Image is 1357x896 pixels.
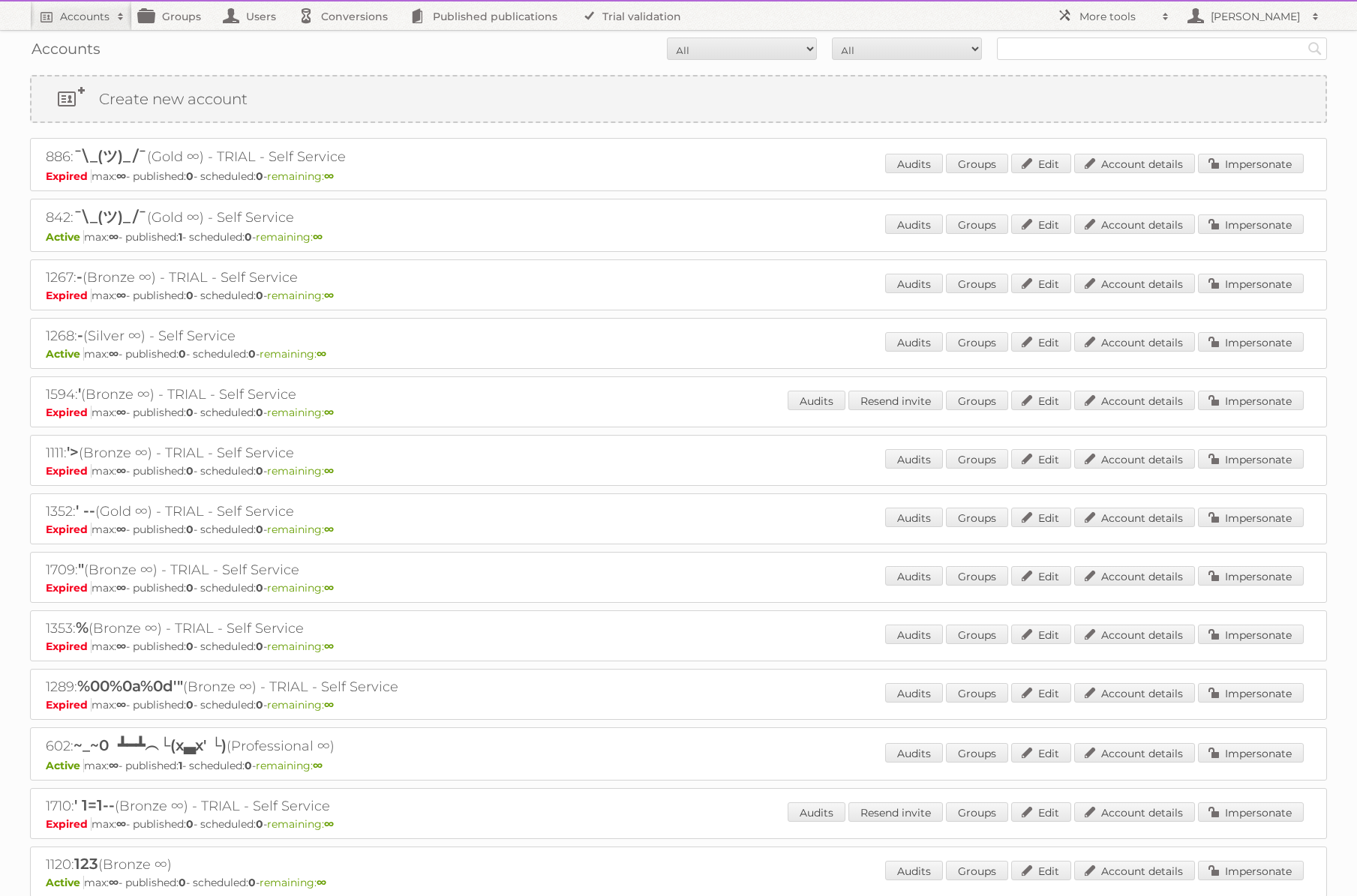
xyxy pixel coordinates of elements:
[946,214,1008,234] a: Groups
[46,502,571,521] h2: 1352: (Gold ∞) - TRIAL - Self Service
[74,796,115,814] span: ' 1=1--
[78,560,84,578] span: "
[186,698,194,712] strong: 0
[946,566,1008,586] a: Groups
[1177,1,1327,30] a: [PERSON_NAME]
[1198,743,1304,763] a: Impersonate
[116,464,126,478] strong: ∞
[46,876,84,889] span: Active
[324,698,334,712] strong: ∞
[116,640,126,653] strong: ∞
[46,207,571,229] h2: 842: (Gold ∞) - Self Service
[46,347,1311,361] p: max: - published: - scheduled: -
[1198,449,1304,469] a: Impersonate
[46,289,1311,302] p: max: - published: - scheduled: -
[324,817,334,831] strong: ∞
[946,802,1008,822] a: Groups
[46,146,571,168] h2: 886: (Gold ∞) - TRIAL - Self Service
[1011,625,1071,644] a: Edit
[317,876,326,889] strong: ∞
[324,406,334,419] strong: ∞
[248,876,256,889] strong: 0
[179,759,182,772] strong: 1
[1198,625,1304,644] a: Impersonate
[46,523,92,536] span: Expired
[1198,391,1304,410] a: Impersonate
[46,677,571,697] h2: 1289: (Bronze ∞) - TRIAL - Self Service
[885,566,943,586] a: Audits
[1074,566,1195,586] a: Account details
[946,332,1008,352] a: Groups
[788,391,845,410] a: Audits
[267,640,334,653] span: remaining:
[946,508,1008,527] a: Groups
[109,347,119,361] strong: ∞
[46,230,84,244] span: Active
[267,289,334,302] span: remaining:
[267,406,334,419] span: remaining:
[324,464,334,478] strong: ∞
[1198,566,1304,586] a: Impersonate
[256,169,263,183] strong: 0
[46,698,1311,712] p: max: - published: - scheduled: -
[1011,214,1071,234] a: Edit
[46,698,92,712] span: Expired
[313,230,323,244] strong: ∞
[46,347,84,361] span: Active
[46,581,1311,595] p: max: - published: - scheduled: -
[60,9,110,24] h2: Accounts
[77,268,83,286] span: -
[77,677,183,695] span: %00%0a%0d'"
[46,581,92,595] span: Expired
[267,817,334,831] span: remaining:
[46,464,1311,478] p: max: - published: - scheduled: -
[179,347,186,361] strong: 0
[256,406,263,419] strong: 0
[324,289,334,302] strong: ∞
[885,508,943,527] a: Audits
[946,154,1008,173] a: Groups
[109,759,119,772] strong: ∞
[46,268,571,287] h2: 1267: (Bronze ∞) - TRIAL - Self Service
[179,230,182,244] strong: 1
[885,214,943,234] a: Audits
[267,464,334,478] span: remaining:
[46,640,1311,653] p: max: - published: - scheduled: -
[885,683,943,703] a: Audits
[248,347,256,361] strong: 0
[885,743,943,763] a: Audits
[109,876,119,889] strong: ∞
[1198,274,1304,293] a: Impersonate
[1207,9,1304,24] h2: [PERSON_NAME]
[885,154,943,173] a: Audits
[74,147,147,165] span: ¯\_(ツ)_/¯
[245,759,252,772] strong: 0
[46,817,92,831] span: Expired
[32,76,1325,121] a: Create new account
[848,391,943,410] a: Resend invite
[403,1,572,30] a: Published publications
[76,619,89,637] span: %
[46,560,571,580] h2: 1709: (Bronze ∞) - TRIAL - Self Service
[946,861,1008,880] a: Groups
[116,698,126,712] strong: ∞
[1011,391,1071,410] a: Edit
[116,817,126,831] strong: ∞
[256,640,263,653] strong: 0
[46,817,1311,831] p: max: - published: - scheduled: -
[1198,861,1304,880] a: Impersonate
[324,640,334,653] strong: ∞
[256,817,263,831] strong: 0
[1198,683,1304,703] a: Impersonate
[46,406,1311,419] p: max: - published: - scheduled: -
[46,406,92,419] span: Expired
[46,464,92,478] span: Expired
[1079,9,1154,24] h2: More tools
[260,876,326,889] span: remaining:
[1074,154,1195,173] a: Account details
[267,523,334,536] span: remaining:
[291,1,403,30] a: Conversions
[1074,391,1195,410] a: Account details
[109,230,119,244] strong: ∞
[76,502,95,520] span: ' --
